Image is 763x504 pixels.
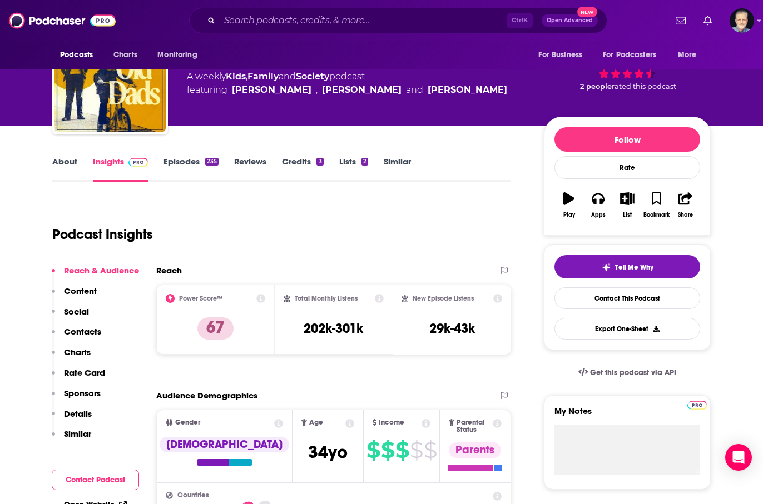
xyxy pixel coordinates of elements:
p: Similar [64,428,91,439]
img: User Profile [730,8,754,33]
a: Similar [384,156,411,182]
span: More [678,47,697,63]
span: and [406,83,423,97]
span: For Podcasters [603,47,656,63]
input: Search podcasts, credits, & more... [220,12,507,29]
p: Details [64,408,92,419]
span: , [246,71,247,82]
h2: Audience Demographics [156,390,257,401]
span: $ [410,441,423,459]
span: Parental Status [457,419,491,433]
button: tell me why sparkleTell Me Why [554,255,700,278]
div: Apps [591,212,606,218]
span: , [316,83,318,97]
div: Search podcasts, credits, & more... [189,8,607,33]
a: Show notifications dropdown [671,11,690,30]
a: Thomas Smith [428,83,507,97]
img: Podchaser Pro [128,158,148,167]
button: Charts [52,347,91,367]
img: Podchaser - Follow, Share and Rate Podcasts [9,10,116,31]
a: $$$$$ [366,441,437,459]
span: $ [366,441,380,459]
a: [DEMOGRAPHIC_DATA] [160,437,289,466]
span: $ [395,441,409,459]
span: Countries [177,492,209,499]
div: Share [678,212,693,218]
a: Eli Bosnick [322,83,402,97]
button: Contacts [52,326,101,347]
p: Sponsors [64,388,101,398]
button: Social [52,306,89,327]
button: Details [52,408,92,429]
img: Dear Old Dads [54,21,166,132]
span: 34 yo [308,441,348,463]
p: Rate Card [64,367,105,378]
p: Social [64,306,89,317]
div: 235 [205,158,219,166]
a: Credits3 [282,156,323,182]
button: Similar [52,428,91,449]
button: Contact Podcast [52,470,139,490]
a: About [52,156,77,182]
button: List [613,185,642,225]
a: Kids [226,71,246,82]
h3: 29k-43k [429,320,475,337]
button: open menu [52,44,107,66]
button: Follow [554,127,700,152]
button: Bookmark [642,185,671,225]
span: Gender [175,419,200,426]
div: Rate [554,156,700,179]
button: Reach & Audience [52,265,139,286]
button: Share [671,185,700,225]
span: Monitoring [157,47,197,63]
button: Sponsors [52,388,101,408]
span: Age [309,419,323,426]
div: Parents [449,442,501,458]
h2: Total Monthly Listens [295,295,358,302]
span: New [577,7,597,17]
span: Open Advanced [547,18,593,23]
div: Open Intercom Messenger [725,444,752,471]
span: $ [424,441,437,459]
span: Tell Me Why [615,263,653,272]
h2: Power Score™ [179,295,222,302]
h2: Reach [156,265,182,276]
p: 67 [197,317,234,340]
div: List [623,212,632,218]
p: Reach & Audience [64,265,139,276]
div: [DEMOGRAPHIC_DATA] [160,437,289,452]
span: featuring [187,83,507,97]
p: Contacts [64,326,101,337]
button: Play [554,185,583,225]
div: A weekly podcast [187,70,507,97]
label: My Notes [554,406,700,425]
a: Family [247,71,279,82]
button: open menu [150,44,211,66]
button: Rate Card [52,367,105,388]
a: Pro website [687,399,707,410]
p: Content [64,286,97,296]
span: Podcasts [60,47,93,63]
div: 2 [361,158,368,166]
button: open menu [531,44,596,66]
span: Get this podcast via API [590,368,676,377]
img: tell me why sparkle [602,263,611,272]
span: and [279,71,296,82]
button: Apps [583,185,612,225]
span: Income [379,419,404,426]
span: Ctrl K [507,13,533,28]
span: $ [381,441,394,459]
a: Tom Curry [232,83,311,97]
button: open menu [596,44,672,66]
span: Logged in as JonesLiterary [730,8,754,33]
a: Reviews [234,156,266,182]
button: Open AdvancedNew [542,14,598,27]
button: open menu [670,44,711,66]
button: Content [52,286,97,306]
span: rated this podcast [612,82,676,91]
a: InsightsPodchaser Pro [93,156,148,182]
a: Show notifications dropdown [699,11,716,30]
a: Get this podcast via API [569,359,685,386]
span: 2 people [580,82,612,91]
